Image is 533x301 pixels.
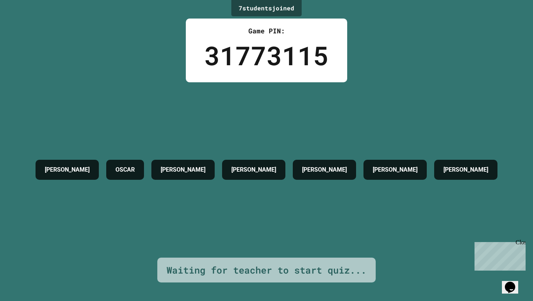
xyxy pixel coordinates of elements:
[302,165,347,174] h4: [PERSON_NAME]
[161,165,205,174] h4: [PERSON_NAME]
[45,165,90,174] h4: [PERSON_NAME]
[373,165,418,174] h4: [PERSON_NAME]
[443,165,488,174] h4: [PERSON_NAME]
[115,165,135,174] h4: OSCAR
[204,26,329,36] div: Game PIN:
[472,239,526,271] iframe: chat widget
[231,165,276,174] h4: [PERSON_NAME]
[167,263,366,277] div: Waiting for teacher to start quiz...
[502,271,526,294] iframe: chat widget
[3,3,51,47] div: Chat with us now!Close
[204,36,329,75] div: 31773115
